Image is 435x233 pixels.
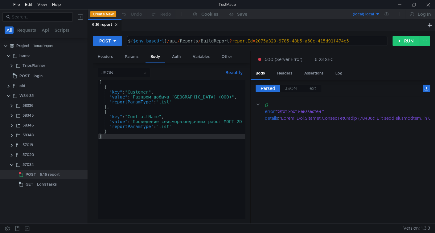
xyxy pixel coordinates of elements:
[5,26,14,34] button: All
[272,68,297,79] div: Headers
[99,38,111,44] div: POST
[26,170,36,179] span: POST
[167,51,186,62] div: Auth
[16,41,30,50] div: Project
[265,56,302,63] span: 500 (Server Error)
[223,69,245,76] button: Beautify
[23,150,34,159] div: 57020
[418,10,431,18] div: Log In
[90,11,116,17] button: Create New
[40,26,51,34] button: Api
[37,180,57,189] div: LongTasks
[40,170,60,179] div: 6.16 report
[23,121,34,130] div: 58346
[92,22,118,28] div: 6.16 report
[160,10,171,18] div: Redo
[19,91,34,100] div: W34-35
[146,10,175,19] button: Redo
[26,180,33,189] span: GET
[201,10,218,18] div: Cookies
[314,57,333,62] div: 6.23 SEC
[330,68,347,79] div: Log
[251,68,270,80] div: Body
[23,61,45,70] div: TripsPlanner
[33,41,53,50] div: Temp Project
[188,51,215,62] div: Variables
[53,26,71,34] button: Scripts
[285,86,297,91] span: JSON
[12,14,69,20] input: Search...
[131,10,142,18] div: Undo
[353,11,374,17] div: (local) local
[237,12,247,16] div: Save
[34,71,43,81] div: login
[116,10,146,19] button: Undo
[299,68,328,79] div: Assertions
[23,101,34,110] div: 58336
[23,160,34,169] div: 57034
[19,51,30,60] div: home
[261,86,275,91] span: Parsed
[307,86,316,91] span: Text
[93,51,118,62] div: Headers
[93,36,122,46] button: POST
[337,9,380,19] button: (local) local
[19,71,30,81] span: POST
[15,26,38,34] button: Requests
[23,111,34,120] div: 58345
[120,51,143,62] div: Params
[23,131,34,140] div: 58348
[403,224,430,233] span: Version: 1.3.3
[217,51,237,62] div: Other
[146,51,165,63] div: Body
[23,140,33,150] div: 57019
[265,115,278,122] div: details
[19,81,25,90] div: old
[392,36,420,46] button: RUN
[265,108,275,115] div: error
